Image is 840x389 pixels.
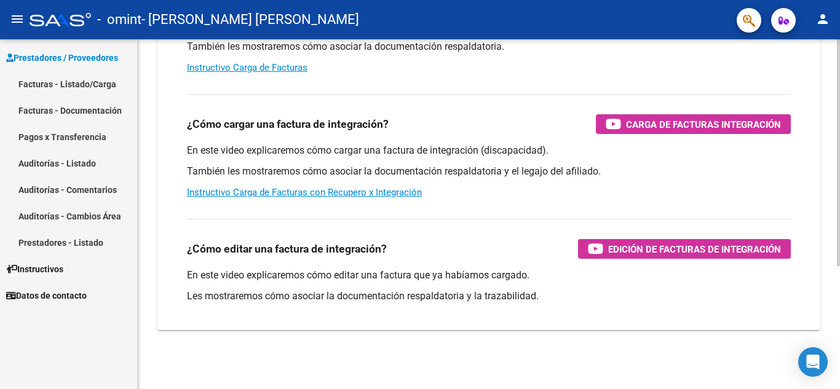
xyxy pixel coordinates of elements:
[187,187,422,198] a: Instructivo Carga de Facturas con Recupero x Integración
[608,242,781,257] span: Edición de Facturas de integración
[141,6,359,33] span: - [PERSON_NAME] [PERSON_NAME]
[6,51,118,65] span: Prestadores / Proveedores
[6,262,63,276] span: Instructivos
[626,117,781,132] span: Carga de Facturas Integración
[97,6,141,33] span: - omint
[187,165,791,178] p: También les mostraremos cómo asociar la documentación respaldatoria y el legajo del afiliado.
[187,144,791,157] p: En este video explicaremos cómo cargar una factura de integración (discapacidad).
[187,40,791,53] p: También les mostraremos cómo asociar la documentación respaldatoria.
[187,116,389,133] h3: ¿Cómo cargar una factura de integración?
[187,269,791,282] p: En este video explicaremos cómo editar una factura que ya habíamos cargado.
[187,240,387,257] h3: ¿Cómo editar una factura de integración?
[187,289,791,303] p: Les mostraremos cómo asociar la documentación respaldatoria y la trazabilidad.
[798,347,828,377] div: Open Intercom Messenger
[596,114,791,134] button: Carga de Facturas Integración
[6,289,87,302] span: Datos de contacto
[187,62,307,73] a: Instructivo Carga de Facturas
[815,12,830,26] mat-icon: person
[578,239,791,259] button: Edición de Facturas de integración
[10,12,25,26] mat-icon: menu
